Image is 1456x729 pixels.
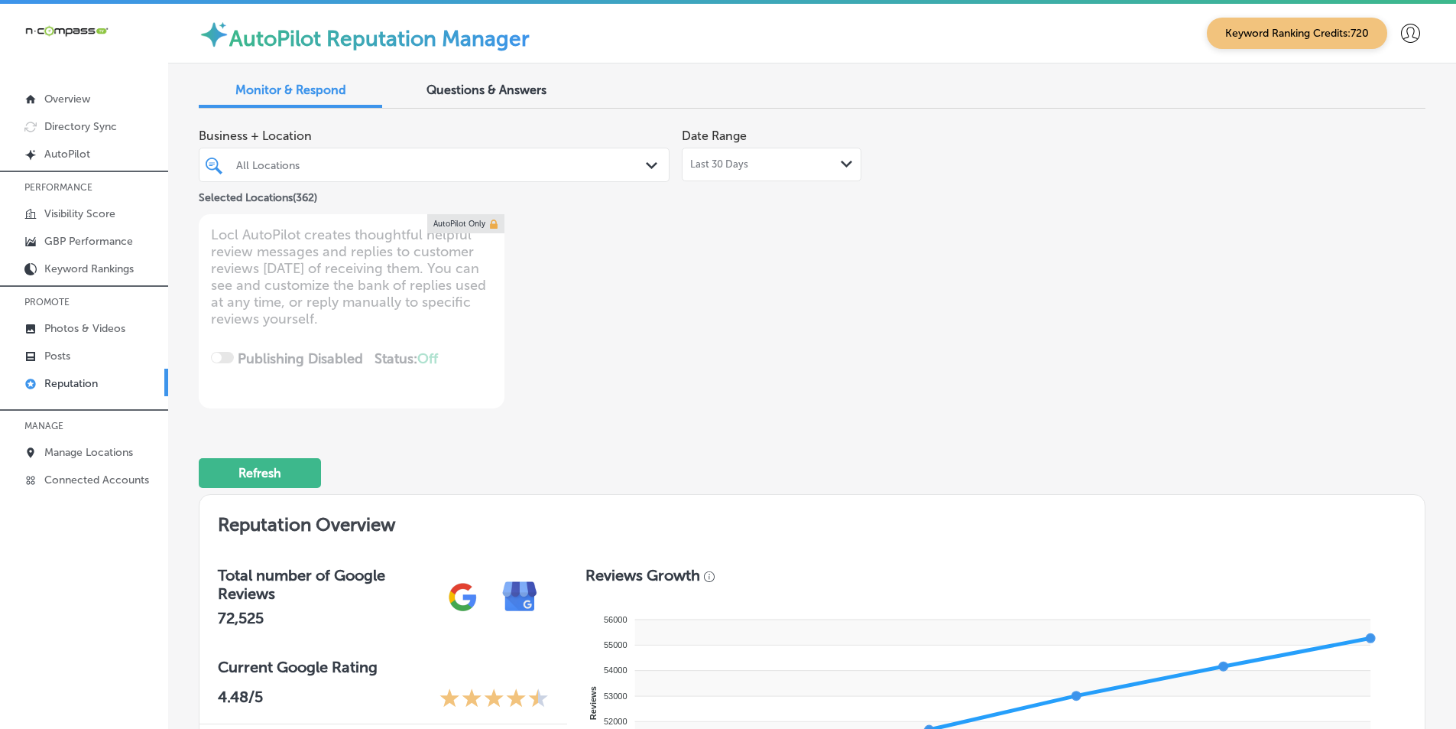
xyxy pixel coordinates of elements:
[491,568,549,626] img: e7ababfa220611ac49bdb491a11684a6.png
[199,458,321,488] button: Refresh
[218,688,263,711] p: 4.48 /5
[44,148,90,161] p: AutoPilot
[199,19,229,50] img: autopilot-icon
[589,686,598,720] text: Reviews
[434,568,491,626] img: gPZS+5FD6qPJAAAAABJRU5ErkJggg==
[604,717,627,726] tspan: 52000
[604,615,627,624] tspan: 56000
[218,609,434,627] h2: 72,525
[44,322,125,335] p: Photos & Videos
[690,158,748,171] span: Last 30 Days
[604,666,627,675] tspan: 54000
[439,688,549,711] div: 4.48 Stars
[44,446,133,459] p: Manage Locations
[44,207,115,220] p: Visibility Score
[44,120,117,133] p: Directory Sync
[44,235,133,248] p: GBP Performance
[604,640,627,649] tspan: 55000
[44,262,134,275] p: Keyword Rankings
[44,377,98,390] p: Reputation
[199,185,317,204] p: Selected Locations ( 362 )
[44,93,90,106] p: Overview
[44,350,70,363] p: Posts
[199,495,1425,548] h2: Reputation Overview
[229,26,530,51] label: AutoPilot Reputation Manager
[24,24,109,38] img: 660ab0bf-5cc7-4cb8-ba1c-48b5ae0f18e60NCTV_CLogo_TV_Black_-500x88.png
[604,692,627,701] tspan: 53000
[1207,18,1387,49] span: Keyword Ranking Credits: 720
[199,129,670,143] span: Business + Location
[218,658,549,676] h3: Current Google Rating
[426,83,546,97] span: Questions & Answers
[218,566,434,603] h3: Total number of Google Reviews
[44,474,149,487] p: Connected Accounts
[585,566,700,584] h3: Reviews Growth
[236,158,647,171] div: All Locations
[235,83,346,97] span: Monitor & Respond
[682,129,747,143] label: Date Range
